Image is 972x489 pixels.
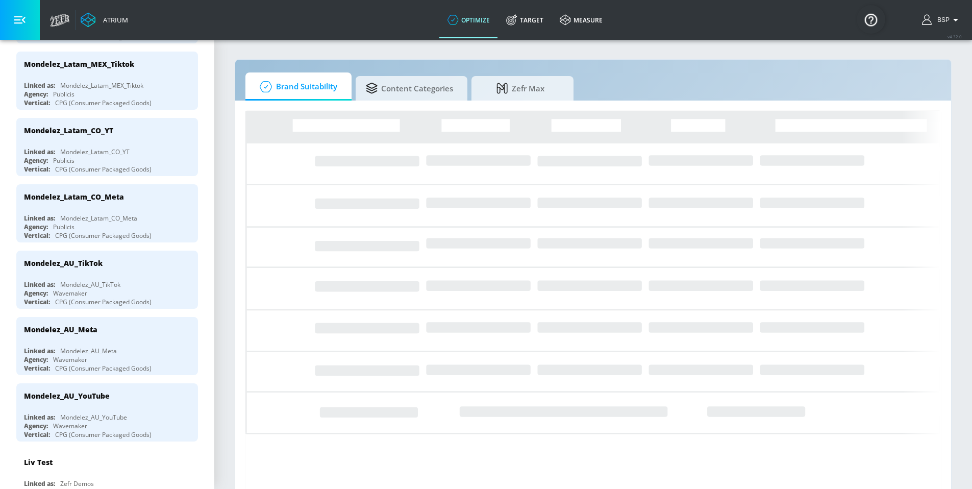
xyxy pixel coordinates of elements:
div: Linked as: [24,148,55,156]
div: Linked as: [24,347,55,355]
div: Mondelez_AU_YouTube [60,413,127,422]
div: Wavemaker [53,289,87,298]
div: CPG (Consumer Packaged Goods) [55,99,152,107]
div: Vertical: [24,430,50,439]
div: Mondelez_Latam_CO_MetaLinked as:Mondelez_Latam_CO_MetaAgency:PublicisVertical:CPG (Consumer Packa... [16,184,198,242]
div: Agency: [24,90,48,99]
button: Open Resource Center [857,5,885,34]
span: Content Categories [366,76,453,101]
div: Mondelez_Latam_MEX_TiktokLinked as:Mondelez_Latam_MEX_TiktokAgency:PublicisVertical:CPG (Consumer... [16,52,198,110]
div: Mondelez_Latam_MEX_Tiktok [24,59,134,69]
div: Linked as: [24,280,55,289]
div: Mondelez_AU_TikTokLinked as:Mondelez_AU_TikTokAgency:WavemakerVertical:CPG (Consumer Packaged Goods) [16,251,198,309]
div: CPG (Consumer Packaged Goods) [55,165,152,174]
span: Brand Suitability [256,75,337,99]
button: BSP [922,14,962,26]
div: Publicis [53,90,74,99]
div: Linked as: [24,214,55,223]
div: CPG (Consumer Packaged Goods) [55,430,152,439]
div: Agency: [24,422,48,430]
div: Liv Test [24,457,53,467]
div: Mondelez_AU_TikTok [60,280,120,289]
div: Wavemaker [53,422,87,430]
div: Mondelez_AU_MetaLinked as:Mondelez_AU_MetaAgency:WavemakerVertical:CPG (Consumer Packaged Goods) [16,317,198,375]
div: Mondelez_AU_Meta [24,325,97,334]
div: Mondelez_Latam_CO_Meta [24,192,124,202]
div: Vertical: [24,231,50,240]
div: Mondelez_Latam_CO_YTLinked as:Mondelez_Latam_CO_YTAgency:PublicisVertical:CPG (Consumer Packaged ... [16,118,198,176]
div: Mondelez_Latam_CO_YT [24,126,113,135]
div: Zefr Demos [60,479,94,488]
a: Atrium [81,12,128,28]
div: Vertical: [24,165,50,174]
div: Mondelez_Latam_CO_Meta [60,214,137,223]
div: Mondelez_AU_YouTubeLinked as:Mondelez_AU_YouTubeAgency:WavemakerVertical:CPG (Consumer Packaged G... [16,383,198,442]
span: login as: bsp_linking@zefr.com [933,16,950,23]
div: Agency: [24,223,48,231]
div: CPG (Consumer Packaged Goods) [55,364,152,373]
div: CPG (Consumer Packaged Goods) [55,231,152,240]
div: Mondelez_Latam_MEX_Tiktok [60,81,143,90]
div: Mondelez_AU_YouTube [24,391,110,401]
div: Linked as: [24,413,55,422]
div: Vertical: [24,298,50,306]
div: Vertical: [24,364,50,373]
span: Zefr Max [482,76,559,101]
div: Linked as: [24,81,55,90]
div: Mondelez_AU_Meta [60,347,117,355]
a: optimize [439,2,498,38]
div: Mondelez_Latam_CO_YT [60,148,130,156]
div: Agency: [24,355,48,364]
div: Mondelez_AU_TikTok [24,258,103,268]
div: Publicis [53,223,74,231]
div: Linked as: [24,479,55,488]
div: CPG (Consumer Packaged Goods) [55,298,152,306]
div: Atrium [99,15,128,25]
span: v 4.32.0 [948,34,962,39]
div: Wavemaker [53,355,87,364]
div: Vertical: [24,99,50,107]
a: measure [552,2,611,38]
div: Publicis [53,156,74,165]
a: Target [498,2,552,38]
div: Agency: [24,289,48,298]
div: Agency: [24,156,48,165]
